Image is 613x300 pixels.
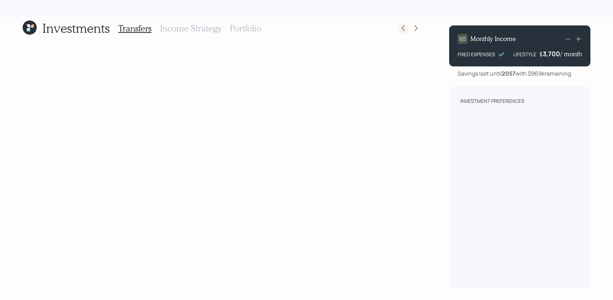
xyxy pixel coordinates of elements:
h3: Portfolio [230,23,261,34]
h1: Investments [42,20,110,36]
h4: / month [560,50,582,58]
div: Savings last until with $969k remaining [458,69,571,78]
div: Investment Preferences [460,98,524,105]
b: 2057 [502,70,516,77]
div: 3,700 [543,49,560,58]
div: FIXED EXPENSES [458,51,495,58]
h3: Income Strategy [160,23,221,34]
h4: Monthly Income [470,35,516,43]
div: LIFESTYLE [513,51,536,58]
h3: Transfers [118,23,151,34]
h4: $ [539,50,543,58]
